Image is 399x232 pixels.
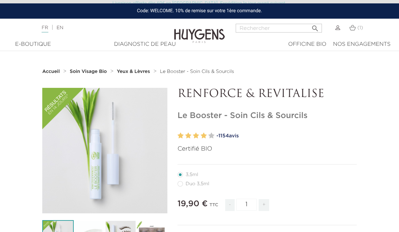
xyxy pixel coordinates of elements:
[216,131,357,141] a: -1154avis
[236,199,257,211] input: Quantité
[201,131,207,141] label: 4
[42,25,48,33] a: FR
[178,111,357,121] h1: Le Booster - Soin Cils & Sourcils
[236,24,322,33] input: Rechercher
[38,24,161,32] div: |
[42,69,60,74] strong: Accueil
[178,131,184,141] label: 1
[288,40,326,49] div: Officine Bio
[70,69,109,74] a: Soin Visage Bio
[178,200,208,208] span: 19,90 €
[64,40,225,49] div: Diagnostic de peau
[178,88,357,101] p: RENFORCE & REVITALISE
[357,25,363,30] span: (1)
[70,69,107,74] strong: Soin Visage Bio
[61,40,229,49] a: Diagnostic de peau
[349,25,363,31] a: (1)
[8,40,57,49] div: E-Boutique
[174,18,225,44] img: Huygens
[218,133,229,138] span: 1154
[311,22,319,31] i: 
[309,22,321,31] button: 
[185,131,191,141] label: 2
[178,181,217,187] label: Duo 3,5ml
[42,69,61,74] a: Accueil
[178,172,206,177] label: 3,5ml
[160,69,234,74] a: Le Booster - Soin Cils & Sourcils
[208,131,214,141] label: 5
[117,69,150,74] strong: Yeux & Lèvres
[333,40,391,49] div: Nos engagements
[259,199,269,211] span: +
[209,198,218,216] div: TTC
[178,144,357,154] p: Certifié BIO
[56,25,63,30] a: EN
[193,131,199,141] label: 3
[225,199,235,211] span: -
[117,69,152,74] a: Yeux & Lèvres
